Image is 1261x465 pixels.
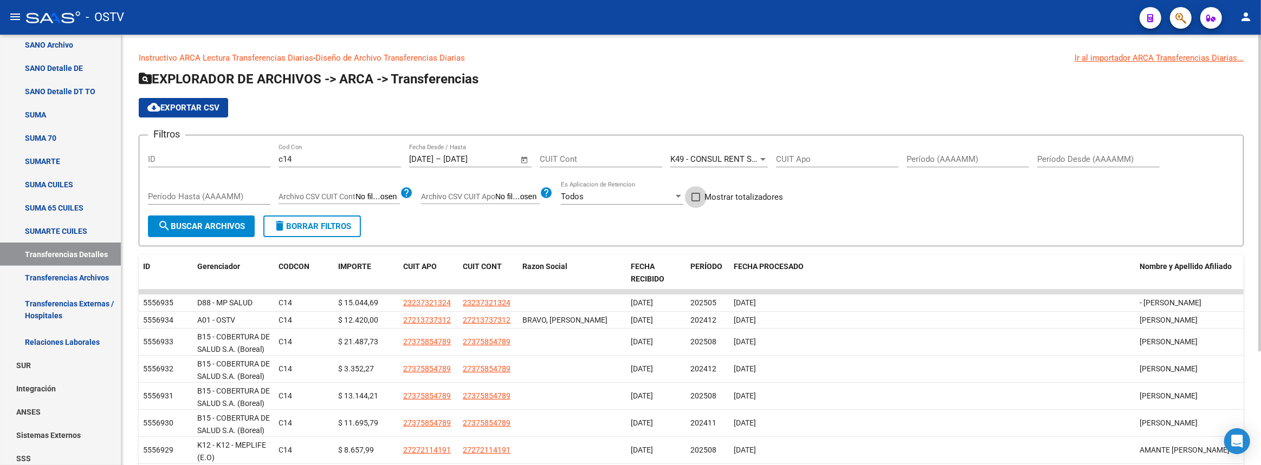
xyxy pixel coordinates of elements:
[193,255,274,291] datatable-header-cell: Gerenciador
[690,446,716,454] span: 202508
[670,154,759,164] span: K49 - CONSUL RENT S.A
[143,298,173,307] span: 5556935
[561,192,584,201] span: Todos
[400,186,413,199] mat-icon: help
[338,418,378,427] span: $ 11.695,79
[734,337,756,346] span: [DATE]
[338,446,374,454] span: $ 8.657,99
[279,364,292,373] span: C14
[734,262,804,271] span: FECHA PROCESADO
[631,391,653,400] span: [DATE]
[690,298,716,307] span: 202505
[1140,391,1198,400] span: [PERSON_NAME]
[1239,10,1252,23] mat-icon: person
[690,364,716,373] span: 202412
[279,298,292,307] span: C14
[690,337,716,346] span: 202508
[139,53,313,63] a: Instructivo ARCA Lectura Transferencias Diarias
[729,255,1135,291] datatable-header-cell: FECHA PROCESADO
[403,298,451,307] span: 23237321324
[147,101,160,114] mat-icon: cloud_download
[139,98,228,117] button: Exportar CSV
[197,332,270,353] span: B15 - COBERTURA DE SALUD S.A. (Boreal)
[631,418,653,427] span: [DATE]
[197,316,235,324] span: A01 - OSTV
[1075,52,1244,64] div: Ir al importador ARCA Transferencias Diarias...
[334,255,399,291] datatable-header-cell: IMPORTE
[436,154,441,164] span: –
[143,337,173,346] span: 5556933
[279,418,292,427] span: C14
[158,219,171,232] mat-icon: search
[279,316,292,324] span: C14
[540,186,553,199] mat-icon: help
[197,441,266,462] span: K12 - K12 - MEPLIFE (E.O)
[143,418,173,427] span: 5556930
[1135,255,1244,291] datatable-header-cell: Nombre y Apellido Afiliado
[463,337,510,346] span: 27375854789
[734,391,756,400] span: [DATE]
[148,127,185,142] h3: Filtros
[1224,428,1250,454] div: Open Intercom Messenger
[143,364,173,373] span: 5556932
[403,262,437,271] span: CUIT APO
[143,446,173,454] span: 5556929
[143,391,173,400] span: 5556931
[463,391,510,400] span: 27375854789
[197,387,270,408] span: B15 - COBERTURA DE SALUD S.A. (Boreal)
[86,5,124,29] span: - OSTV
[139,255,193,291] datatable-header-cell: ID
[409,154,434,164] input: Start date
[197,359,270,381] span: B15 - COBERTURA DE SALUD S.A. (Boreal)
[403,418,451,427] span: 27375854789
[690,262,722,271] span: PERÍODO
[1140,298,1201,307] span: - [PERSON_NAME]
[9,10,22,23] mat-icon: menu
[273,221,351,231] span: Borrar Filtros
[631,298,653,307] span: [DATE]
[263,215,361,237] button: Borrar Filtros
[338,391,378,400] span: $ 13.144,21
[463,446,510,454] span: 27272114191
[631,262,664,283] span: FECHA RECIBIDO
[197,298,253,307] span: D88 - MP SALUD
[518,255,626,291] datatable-header-cell: Razon Social
[495,192,540,202] input: Archivo CSV CUIT Apo
[690,418,716,427] span: 202411
[522,316,607,324] span: BRAVO, [PERSON_NAME]
[315,53,465,63] a: Diseño de Archivo Transferencias Diarias
[338,298,378,307] span: $ 15.044,69
[143,262,150,271] span: ID
[519,154,531,166] button: Open calendar
[734,298,756,307] span: [DATE]
[1140,418,1198,427] span: [PERSON_NAME]
[147,103,219,113] span: Exportar CSV
[148,215,255,237] button: Buscar Archivos
[143,316,173,324] span: 5556934
[279,192,355,201] span: Archivo CSV CUIT Cont
[631,337,653,346] span: [DATE]
[421,192,495,201] span: Archivo CSV CUIT Apo
[463,298,510,307] span: 23237321324
[631,446,653,454] span: [DATE]
[1140,364,1198,373] span: [PERSON_NAME]
[403,337,451,346] span: 27375854789
[734,364,756,373] span: [DATE]
[626,255,686,291] datatable-header-cell: FECHA RECIBIDO
[1140,316,1198,324] span: [PERSON_NAME]
[403,391,451,400] span: 27375854789
[690,316,716,324] span: 202412
[139,52,1244,64] p: -
[197,414,270,435] span: B15 - COBERTURA DE SALUD S.A. (Boreal)
[279,446,292,454] span: C14
[734,418,756,427] span: [DATE]
[704,191,783,204] span: Mostrar totalizadores
[338,262,371,271] span: IMPORTE
[403,364,451,373] span: 27375854789
[273,219,286,232] mat-icon: delete
[399,255,458,291] datatable-header-cell: CUIT APO
[690,391,716,400] span: 202508
[338,316,378,324] span: $ 12.420,00
[139,71,478,87] span: EXPLORADOR DE ARCHIVOS -> ARCA -> Transferencias
[443,154,496,164] input: End date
